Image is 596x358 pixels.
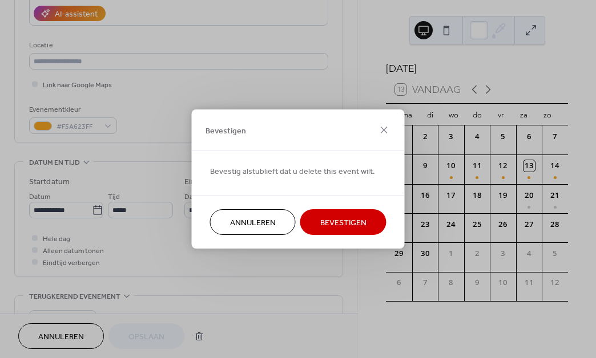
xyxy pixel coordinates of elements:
span: Annuleren [230,217,276,229]
span: Bevestig alstublieft dat u delete this event wilt. [210,166,375,178]
span: Bevestigen [206,125,246,137]
span: Bevestigen [320,217,367,229]
button: Annuleren [210,209,296,235]
button: Bevestigen [300,209,386,235]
